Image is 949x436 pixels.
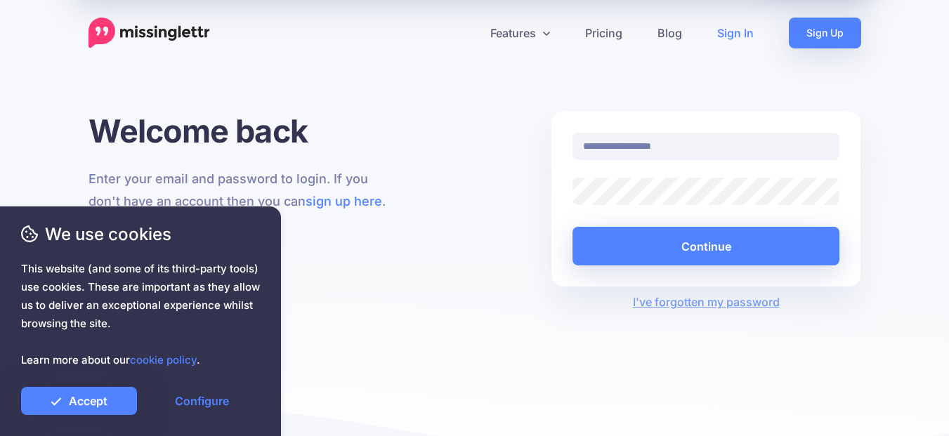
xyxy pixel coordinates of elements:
[89,168,398,213] p: Enter your email and password to login. If you don't have an account then you can .
[21,222,260,246] span: We use cookies
[473,18,568,48] a: Features
[306,194,382,209] a: sign up here
[568,18,640,48] a: Pricing
[633,295,780,309] a: I've forgotten my password
[144,387,260,415] a: Configure
[89,112,398,150] h1: Welcome back
[789,18,861,48] a: Sign Up
[21,387,137,415] a: Accept
[572,227,840,265] button: Continue
[21,260,260,369] span: This website (and some of its third-party tools) use cookies. These are important as they allow u...
[640,18,700,48] a: Blog
[130,353,197,366] a: cookie policy
[700,18,771,48] a: Sign In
